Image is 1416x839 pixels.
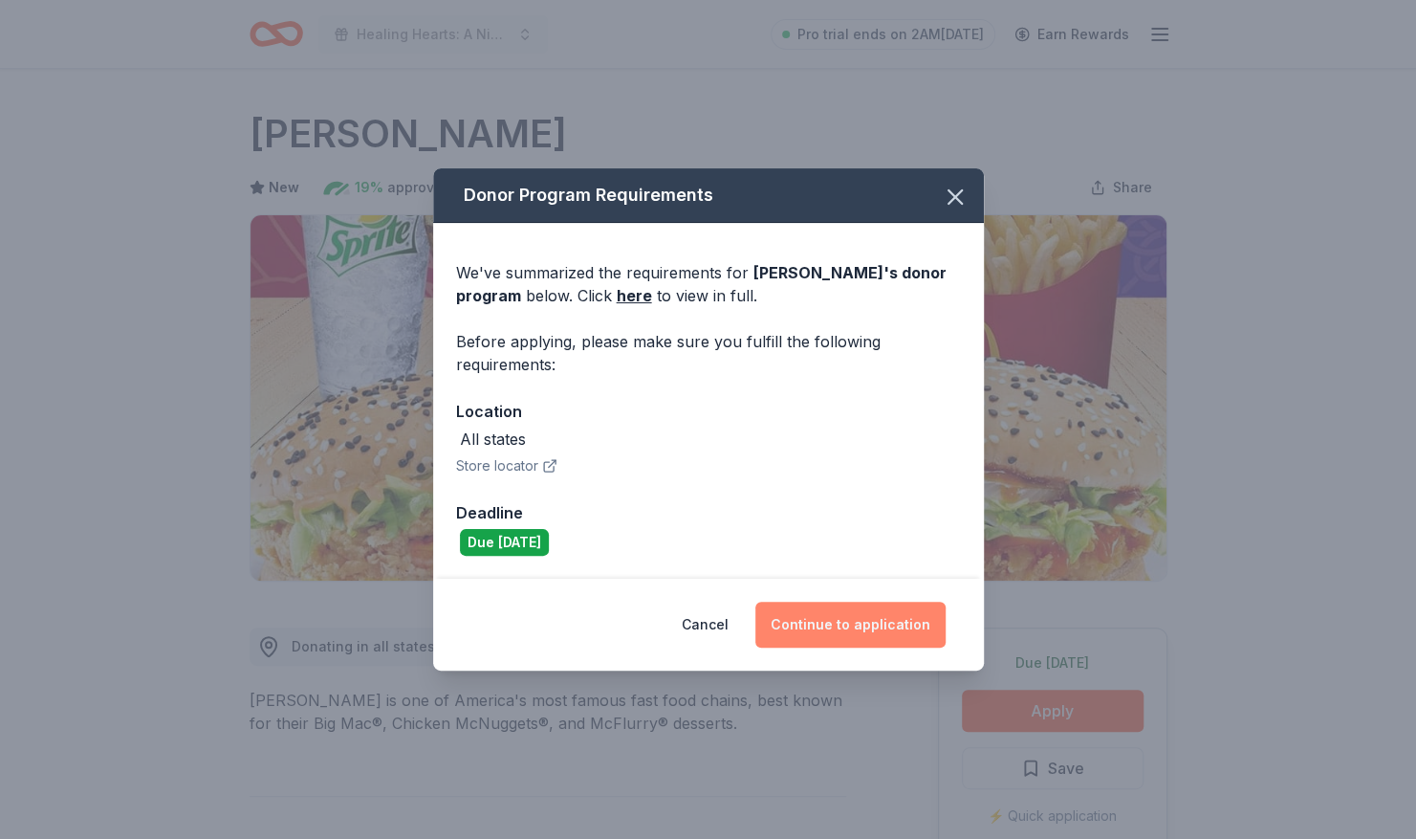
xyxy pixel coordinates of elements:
[456,500,961,525] div: Deadline
[460,428,526,451] div: All states
[682,602,729,648] button: Cancel
[456,261,961,307] div: We've summarized the requirements for below. Click to view in full.
[617,284,652,307] a: here
[460,529,549,556] div: Due [DATE]
[456,454,557,477] button: Store locator
[456,399,961,424] div: Location
[456,330,961,376] div: Before applying, please make sure you fulfill the following requirements:
[433,168,984,223] div: Donor Program Requirements
[755,602,946,648] button: Continue to application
